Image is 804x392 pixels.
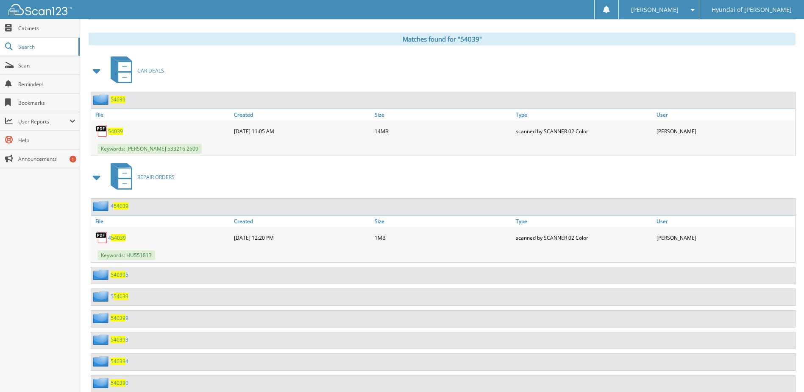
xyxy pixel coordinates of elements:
img: scan123-logo-white.svg [8,4,72,15]
span: Scan [18,62,75,69]
a: 540390 [111,379,128,386]
span: Bookmarks [18,99,75,106]
a: CAR DEALS [106,54,164,87]
img: PDF.png [95,231,108,244]
span: Keywords: HU551813 [97,250,155,260]
span: 54039 [111,271,125,278]
span: 54039 [111,234,126,241]
a: 54039 [111,96,125,103]
div: Matches found for "54039" [89,33,796,45]
span: REPAIR ORDERS [137,174,175,181]
img: folder2.png [93,94,111,105]
a: 540393 [111,336,128,343]
span: 54039 [111,358,125,365]
img: PDF.png [95,125,108,137]
div: [DATE] 12:20 PM [232,229,373,246]
a: Size [373,109,513,120]
a: Size [373,216,513,227]
span: Help [18,137,75,144]
a: User [654,109,795,120]
span: 54039 [111,314,125,322]
a: User [654,216,795,227]
a: 454039 [108,234,126,241]
a: File [91,109,232,120]
span: Cabinets [18,25,75,32]
a: 54039 [108,128,123,135]
img: folder2.png [93,378,111,388]
div: 1 [70,156,76,162]
div: [DATE] 11:05 AM [232,123,373,140]
span: [PERSON_NAME] [631,7,679,12]
span: Reminders [18,81,75,88]
span: Announcements [18,155,75,162]
div: 14MB [373,123,513,140]
img: folder2.png [93,201,111,211]
span: Search [18,43,74,50]
a: Type [514,216,654,227]
span: 54039 [111,379,125,386]
a: File [91,216,232,227]
img: folder2.png [93,291,111,302]
div: [PERSON_NAME] [654,123,795,140]
span: User Reports [18,118,70,125]
span: CAR DEALS [137,67,164,74]
span: 54039 [114,202,128,210]
span: Keywords: [PERSON_NAME] 533216 2609 [97,144,202,154]
a: 540394 [111,358,128,365]
div: 1MB [373,229,513,246]
img: folder2.png [93,334,111,345]
div: scanned by SCANNER 02 Color [514,229,654,246]
span: 54039 [114,293,128,300]
a: Created [232,216,373,227]
a: 540395 [111,271,128,278]
a: Type [514,109,654,120]
span: 54039 [111,336,125,343]
a: Created [232,109,373,120]
img: folder2.png [93,356,111,367]
img: folder2.png [93,269,111,280]
a: 454039 [111,202,128,210]
a: REPAIR ORDERS [106,160,175,194]
div: [PERSON_NAME] [654,229,795,246]
div: scanned by SCANNER 02 Color [514,123,654,140]
span: Hyundai of [PERSON_NAME] [712,7,792,12]
a: 554039 [111,293,128,300]
img: folder2.png [93,313,111,323]
a: 540399 [111,314,128,322]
